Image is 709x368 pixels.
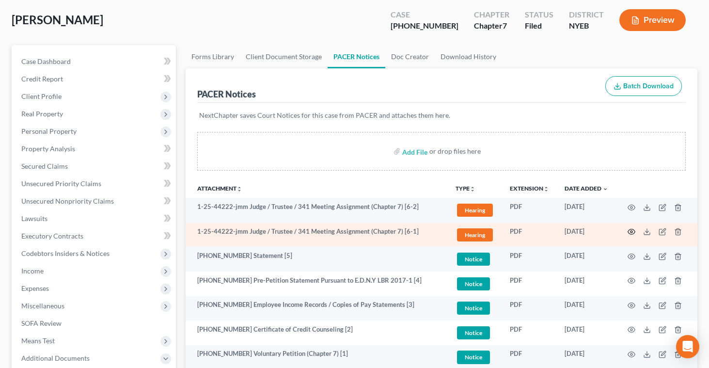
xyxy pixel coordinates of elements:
td: [PHONE_NUMBER] Employee Income Records / Copies of Pay Statements [3] [186,296,448,321]
p: NextChapter saves Court Notices for this case from PACER and attaches them here. [199,111,684,120]
a: Notice [456,325,494,341]
span: Client Profile [21,92,62,100]
span: Notice [457,326,490,339]
td: [DATE] [557,296,616,321]
span: Notice [457,351,490,364]
a: Extensionunfold_more [510,185,549,192]
span: Personal Property [21,127,77,135]
a: Lawsuits [14,210,176,227]
a: Doc Creator [385,45,435,68]
span: Means Test [21,336,55,345]
span: SOFA Review [21,319,62,327]
div: Chapter [474,9,509,20]
td: [DATE] [557,198,616,223]
a: Forms Library [186,45,240,68]
a: Hearing [456,202,494,218]
div: PACER Notices [197,88,256,100]
span: Notice [457,302,490,315]
button: Batch Download [605,76,682,96]
a: Notice [456,276,494,292]
span: Batch Download [623,82,674,90]
span: Property Analysis [21,144,75,153]
div: Chapter [474,20,509,32]
a: Notice [456,349,494,365]
a: Executory Contracts [14,227,176,245]
a: PACER Notices [328,45,385,68]
span: Miscellaneous [21,302,64,310]
td: 1-25-44222-jmm Judge / Trustee / 341 Meeting Assignment (Chapter 7) [6-2] [186,198,448,223]
i: unfold_more [236,186,242,192]
a: Hearing [456,227,494,243]
span: Real Property [21,110,63,118]
div: or drop files here [429,146,481,156]
td: PDF [502,320,557,345]
span: Hearing [457,204,493,217]
a: Client Document Storage [240,45,328,68]
a: Attachmentunfold_more [197,185,242,192]
span: Notice [457,277,490,290]
div: Status [525,9,553,20]
div: [PHONE_NUMBER] [391,20,458,32]
span: Secured Claims [21,162,68,170]
a: Secured Claims [14,158,176,175]
td: [PHONE_NUMBER] Pre-Petition Statement Pursuant to E.D.N.Y LBR 2017-1 [4] [186,272,448,296]
span: [PERSON_NAME] [12,13,103,27]
i: expand_more [602,186,608,192]
span: Unsecured Nonpriority Claims [21,197,114,205]
span: Income [21,267,44,275]
a: Notice [456,251,494,267]
div: District [569,9,604,20]
span: Executory Contracts [21,232,83,240]
td: [DATE] [557,223,616,247]
td: [PHONE_NUMBER] Certificate of Credit Counseling [2] [186,320,448,345]
td: PDF [502,223,557,247]
a: Download History [435,45,502,68]
a: Unsecured Nonpriority Claims [14,192,176,210]
td: [DATE] [557,247,616,272]
a: Notice [456,300,494,316]
span: Case Dashboard [21,57,71,65]
i: unfold_more [470,186,475,192]
span: Codebtors Insiders & Notices [21,249,110,257]
button: Preview [619,9,686,31]
span: Unsecured Priority Claims [21,179,101,188]
td: 1-25-44222-jmm Judge / Trustee / 341 Meeting Assignment (Chapter 7) [6-1] [186,223,448,247]
a: Credit Report [14,70,176,88]
span: Hearing [457,228,493,241]
a: Property Analysis [14,140,176,158]
a: Unsecured Priority Claims [14,175,176,192]
td: [DATE] [557,272,616,296]
div: NYEB [569,20,604,32]
a: SOFA Review [14,315,176,332]
a: Case Dashboard [14,53,176,70]
td: PDF [502,272,557,296]
button: TYPEunfold_more [456,186,475,192]
div: Open Intercom Messenger [676,335,699,358]
span: Lawsuits [21,214,47,223]
td: [PHONE_NUMBER] Statement [5] [186,247,448,272]
td: PDF [502,247,557,272]
span: Notice [457,253,490,266]
span: 7 [503,21,507,30]
i: unfold_more [543,186,549,192]
span: Additional Documents [21,354,90,362]
div: Filed [525,20,553,32]
div: Case [391,9,458,20]
a: Date Added expand_more [565,185,608,192]
span: Credit Report [21,75,63,83]
span: Expenses [21,284,49,292]
td: PDF [502,198,557,223]
td: PDF [502,296,557,321]
td: [DATE] [557,320,616,345]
